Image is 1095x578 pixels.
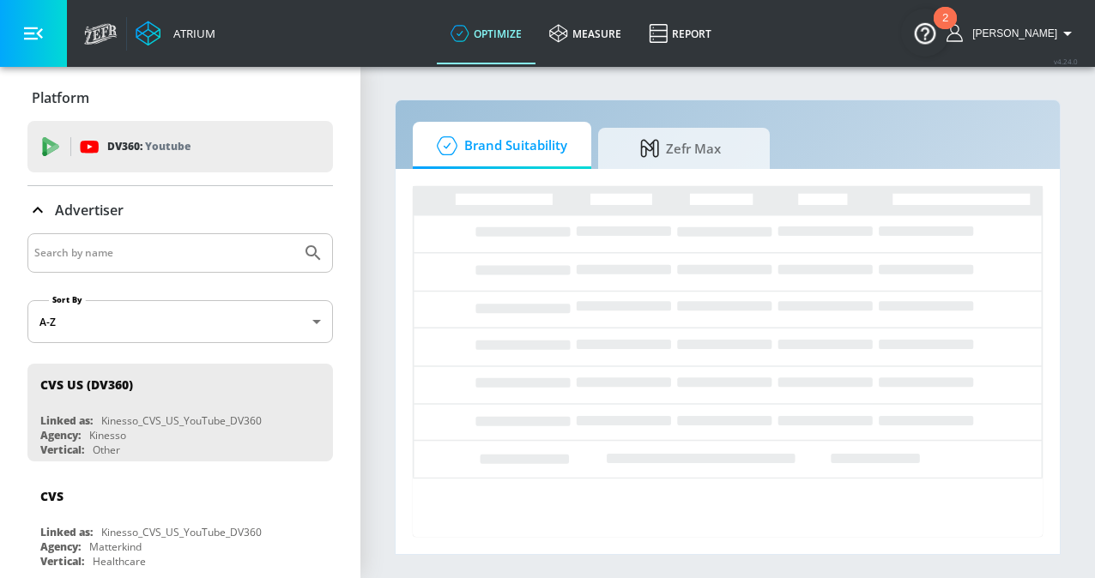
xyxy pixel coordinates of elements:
[93,554,146,569] div: Healthcare
[27,121,333,172] div: DV360: Youtube
[27,74,333,122] div: Platform
[136,21,215,46] a: Atrium
[101,525,262,539] div: Kinesso_CVS_US_YouTube_DV360
[27,475,333,573] div: CVSLinked as:Kinesso_CVS_US_YouTube_DV360Agency:MatterkindVertical:Healthcare
[145,137,191,155] p: Youtube
[40,413,93,428] div: Linked as:
[27,364,333,461] div: CVS US (DV360)Linked as:Kinesso_CVS_US_YouTube_DV360Agency:KinessoVertical:Other
[93,443,120,457] div: Other
[89,539,142,554] div: Matterkind
[615,128,746,169] span: Zefr Max
[49,294,86,305] label: Sort By
[535,3,635,64] a: measure
[965,27,1057,39] span: login as: shubham.das@mbww.com
[34,242,294,264] input: Search by name
[40,525,93,539] div: Linked as:
[27,186,333,234] div: Advertiser
[1054,57,1078,66] span: v 4.24.0
[166,26,215,41] div: Atrium
[107,137,191,156] p: DV360:
[40,428,81,443] div: Agency:
[89,428,126,443] div: Kinesso
[901,9,949,57] button: Open Resource Center, 2 new notifications
[40,554,84,569] div: Vertical:
[947,23,1078,44] button: [PERSON_NAME]
[40,443,84,457] div: Vertical:
[32,88,89,107] p: Platform
[40,539,81,554] div: Agency:
[635,3,725,64] a: Report
[430,125,567,166] span: Brand Suitability
[40,488,64,504] div: CVS
[942,18,948,40] div: 2
[55,201,124,220] p: Advertiser
[101,413,262,428] div: Kinesso_CVS_US_YouTube_DV360
[40,376,133,393] div: CVS US (DV360)
[437,3,535,64] a: optimize
[27,300,333,343] div: A-Z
